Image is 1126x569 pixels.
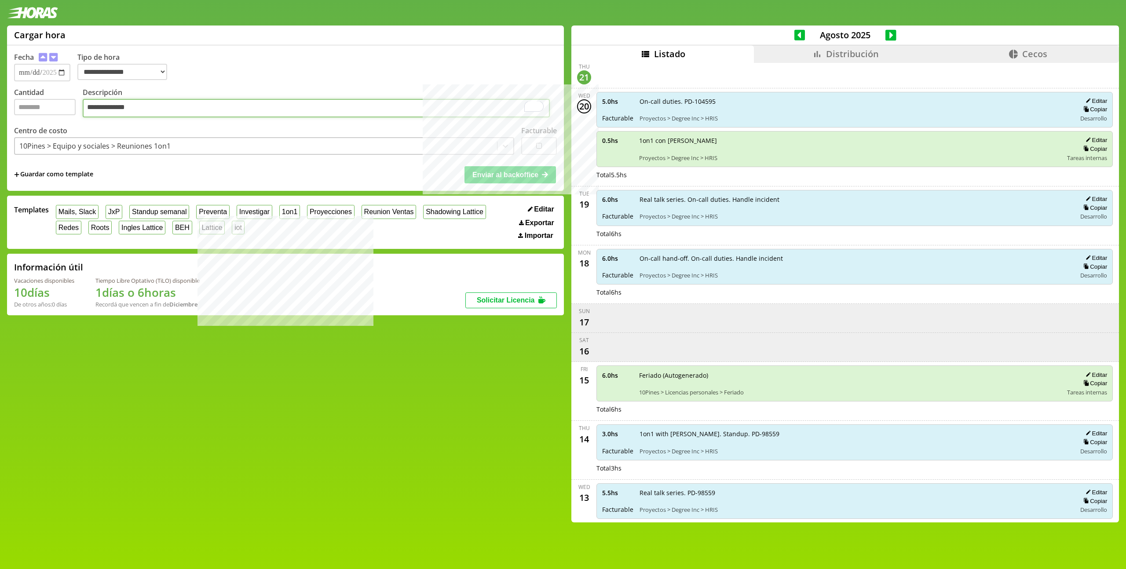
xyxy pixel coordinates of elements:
[516,219,557,227] button: Exportar
[577,344,591,358] div: 16
[826,48,879,60] span: Distribución
[579,424,590,432] div: Thu
[639,154,1061,162] span: Proyectos > Degree Inc > HRIS
[579,307,590,315] div: Sun
[1080,114,1107,122] span: Desarrollo
[1083,97,1107,105] button: Editar
[169,300,197,308] b: Diciembre
[596,464,1113,472] div: Total 3 hs
[232,221,245,234] button: iot
[577,315,591,329] div: 17
[279,205,300,219] button: 1on1
[525,219,554,227] span: Exportar
[1081,497,1107,505] button: Copiar
[640,447,1070,455] span: Proyectos > Degree Inc > HRIS
[7,7,58,18] img: logotipo
[19,141,171,151] div: 10Pines > Equipo y sociales > Reuniones 1on1
[362,205,417,219] button: Reunion Ventas
[307,205,355,219] button: Proyecciones
[1083,254,1107,262] button: Editar
[464,166,556,183] button: Enviar al backoffice
[1083,136,1107,144] button: Editar
[1081,438,1107,446] button: Copiar
[577,99,591,113] div: 20
[596,288,1113,296] div: Total 6 hs
[1083,195,1107,203] button: Editar
[237,205,272,219] button: Investigar
[423,205,486,219] button: Shadowing Lattice
[640,97,1070,106] span: On-call duties. PD-104595
[1081,106,1107,113] button: Copiar
[1067,154,1107,162] span: Tareas internas
[56,205,99,219] button: Mails, Slack
[1081,204,1107,212] button: Copiar
[602,430,633,438] span: 3.0 hs
[1083,489,1107,496] button: Editar
[199,221,225,234] button: Lattice
[602,195,633,204] span: 6.0 hs
[521,126,557,135] label: Facturable
[14,300,74,308] div: De otros años: 0 días
[472,171,538,179] span: Enviar al backoffice
[577,197,591,212] div: 19
[640,254,1070,263] span: On-call hand-off. On-call duties. Handle incident
[602,136,633,145] span: 0.5 hs
[14,170,93,179] span: +Guardar como template
[14,284,74,300] h1: 10 días
[14,277,74,284] div: Vacaciones disponibles
[56,221,81,234] button: Redes
[95,284,200,300] h1: 1 días o 6 horas
[534,205,554,213] span: Editar
[1083,371,1107,379] button: Editar
[1081,379,1107,387] button: Copiar
[465,292,557,308] button: Solicitar Licencia
[77,52,174,81] label: Tipo de hora
[602,371,633,379] span: 6.0 hs
[95,300,200,308] div: Recordá que vencen a fin de
[14,261,83,273] h2: Información útil
[578,483,590,491] div: Wed
[571,63,1119,521] div: scrollable content
[602,114,633,122] span: Facturable
[579,63,590,70] div: Thu
[1022,48,1047,60] span: Cecos
[1080,212,1107,220] span: Desarrollo
[14,52,34,62] label: Fecha
[1081,263,1107,270] button: Copiar
[602,271,633,279] span: Facturable
[581,365,588,373] div: Fri
[129,205,189,219] button: Standup semanal
[14,205,49,215] span: Templates
[577,491,591,505] div: 13
[640,489,1070,497] span: Real talk series. PD-98559
[525,205,557,214] button: Editar
[577,432,591,446] div: 14
[640,212,1070,220] span: Proyectos > Degree Inc > HRIS
[602,505,633,514] span: Facturable
[654,48,685,60] span: Listado
[14,99,76,115] input: Cantidad
[579,190,589,197] div: Tue
[88,221,112,234] button: Roots
[577,256,591,270] div: 18
[639,136,1061,145] span: 1on1 con [PERSON_NAME]
[579,336,589,344] div: Sat
[640,430,1070,438] span: 1on1 with [PERSON_NAME]. Standup. PD-98559
[640,506,1070,514] span: Proyectos > Degree Inc > HRIS
[1080,506,1107,514] span: Desarrollo
[83,99,550,117] textarea: To enrich screen reader interactions, please activate Accessibility in Grammarly extension settings
[1081,145,1107,153] button: Copiar
[602,97,633,106] span: 5.0 hs
[14,126,67,135] label: Centro de costo
[578,92,590,99] div: Wed
[602,489,633,497] span: 5.5 hs
[14,88,83,120] label: Cantidad
[577,373,591,387] div: 15
[596,230,1113,238] div: Total 6 hs
[639,371,1061,379] span: Feriado (Autogenerado)
[602,254,633,263] span: 6.0 hs
[596,405,1113,413] div: Total 6 hs
[577,70,591,84] div: 21
[639,388,1061,396] span: 10Pines > Licencias personales > Feriado
[640,114,1070,122] span: Proyectos > Degree Inc > HRIS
